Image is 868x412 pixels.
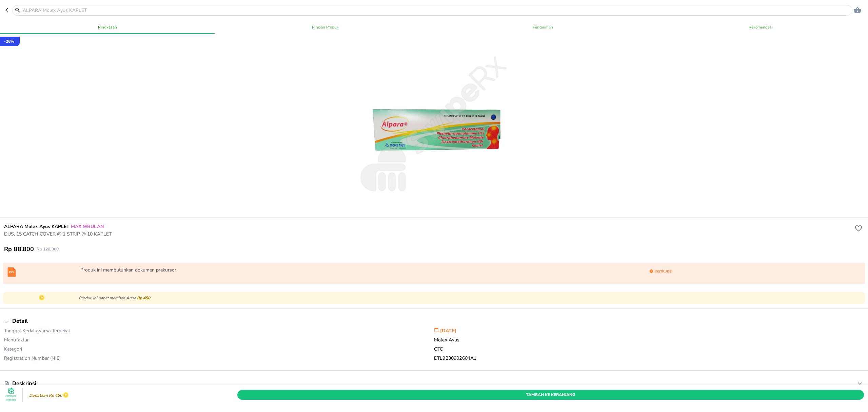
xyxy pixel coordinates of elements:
h6: ALPARA Molex Ayus KAPLET [4,223,853,230]
span: Tambah Ke Keranjang [242,391,859,398]
div: Deskripsi [4,376,864,391]
p: Produk ini membutuhkan dokumen prekursor. [79,267,646,273]
span: Rincian Produk [220,24,430,31]
p: Deskripsi [12,380,36,387]
p: [DATE] [434,327,864,337]
button: Produk Serupa [4,388,18,402]
p: DUS, 15 CATCH COVER @ 1 STRIP @ 10 KAPLET [4,230,853,238]
p: Produk Serupa [4,394,18,402]
img: prekursor-icon.04a7e01b.svg [7,267,16,277]
p: Dapatkan Rp 450 [27,393,62,398]
p: DTL9230902604A1 [434,355,864,361]
span: Instruksi [650,269,672,275]
p: Manufaktur [4,337,434,346]
p: Produk ini dapat memberi Anda [79,295,861,301]
p: Molex Ayus [434,337,864,346]
p: OTC [434,346,864,355]
input: ALPARA Molex Ayus KAPLET [22,7,851,14]
div: DetailTanggal Kedaluwarsa Terdekat[DATE]ManufakturMolex AyusKategoriOTCRegistration Number (NIE)D... [4,314,864,365]
p: Kategori [4,346,434,355]
p: Tanggal Kedaluwarsa Terdekat [4,327,434,337]
p: Detail [12,317,28,325]
p: Rp 120.000 [37,246,59,252]
p: Registration Number (NIE) [4,355,434,361]
span: Ringkasan [3,24,212,31]
button: Instruksi [648,267,674,276]
span: Pengiriman [438,24,648,31]
span: Rekomendasi [656,24,865,31]
p: - 26 % [4,38,14,44]
span: MAX 9/BULAN [70,223,104,230]
span: Rp 450 [137,295,150,301]
p: Rp 88.800 [4,245,34,253]
button: Tambah Ke Keranjang [237,390,864,400]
